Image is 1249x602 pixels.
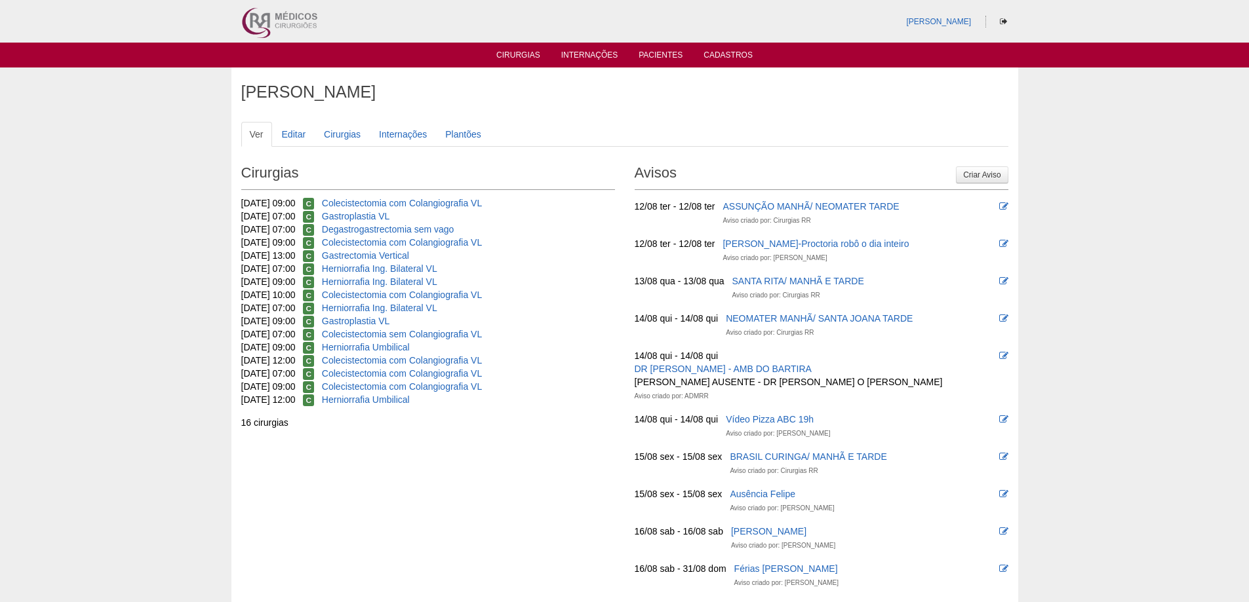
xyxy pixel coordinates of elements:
div: Aviso criado por: [PERSON_NAME] [723,252,827,265]
div: 12/08 ter - 12/08 ter [635,200,715,213]
a: Internações [370,122,435,147]
i: Editar [999,489,1008,499]
span: Confirmada [303,316,314,328]
i: Editar [999,452,1008,461]
a: Editar [273,122,315,147]
span: [DATE] 07:00 [241,211,296,221]
a: Colecistectomia sem Colangiografia VL [322,329,482,339]
span: [DATE] 09:00 [241,276,296,287]
a: Ver [241,122,272,147]
i: Editar [999,276,1008,286]
a: Plantões [437,122,489,147]
div: 14/08 qui - 14/08 qui [635,413,719,426]
span: [DATE] 12:00 [241,394,296,405]
i: Editar [999,415,1008,424]
div: Aviso criado por: ADMRR [635,390,709,403]
span: [DATE] 07:00 [241,329,296,339]
a: Herniorrafia Ing. Bilateral VL [322,276,437,287]
div: Aviso criado por: [PERSON_NAME] [726,427,830,440]
div: 14/08 qui - 14/08 qui [635,312,719,325]
a: [PERSON_NAME]-Proctoria robô o dia inteiro [723,238,909,249]
a: NEOMATER MANHÃ/ SANTA JOANA TARDE [726,313,913,324]
a: Colecistectomia com Colangiografia VL [322,368,482,379]
a: Internações [561,50,618,64]
div: 14/08 qui - 14/08 qui [635,349,719,362]
div: 16/08 sab - 31/08 dom [635,562,726,575]
a: Herniorrafia Ing. Bilateral VL [322,263,437,274]
a: [PERSON_NAME] [731,526,806,536]
i: Editar [999,351,1008,360]
span: [DATE] 10:00 [241,290,296,300]
span: [DATE] 07:00 [241,368,296,379]
div: [PERSON_NAME] AUSENTE - DR [PERSON_NAME] O [PERSON_NAME] [635,375,943,388]
span: [DATE] 09:00 [241,342,296,352]
i: Editar [999,527,1008,536]
span: Confirmada [303,224,314,236]
span: Confirmada [303,290,314,301]
span: [DATE] 07:00 [241,303,296,313]
span: Confirmada [303,276,314,288]
span: [DATE] 13:00 [241,250,296,261]
span: Confirmada [303,237,314,249]
div: 16 cirurgias [241,416,615,429]
span: Confirmada [303,342,314,354]
div: 15/08 sex - 15/08 sex [635,450,723,463]
a: Cadastros [704,50,753,64]
span: [DATE] 12:00 [241,355,296,366]
span: Confirmada [303,250,314,262]
a: Gastrectomia Vertical [322,250,409,261]
a: Criar Aviso [956,166,1008,183]
a: [PERSON_NAME] [906,17,971,26]
div: Aviso criado por: Cirurgias RR [732,289,820,302]
div: Aviso criado por: Cirurgias RR [726,326,814,339]
a: Herniorrafia Umbilical [322,342,410,352]
span: Confirmada [303,329,314,341]
span: [DATE] 09:00 [241,381,296,392]
div: Aviso criado por: Cirurgias RR [730,464,818,478]
a: Cirurgias [315,122,369,147]
a: Colecistectomia com Colangiografia VL [322,198,482,208]
span: [DATE] 07:00 [241,263,296,274]
span: Confirmada [303,394,314,406]
div: 12/08 ter - 12/08 ter [635,237,715,250]
span: Confirmada [303,355,314,367]
div: Aviso criado por: [PERSON_NAME] [731,539,835,552]
span: Confirmada [303,211,314,223]
span: [DATE] 09:00 [241,198,296,208]
a: BRASIL CURINGA/ MANHÃ E TARDE [730,451,886,462]
i: Editar [999,202,1008,211]
span: Confirmada [303,368,314,380]
div: 16/08 sab - 16/08 sab [635,525,723,538]
a: Ausência Felipe [730,489,795,499]
i: Editar [999,564,1008,573]
a: DR [PERSON_NAME] - AMB DO BARTIRA [635,364,812,374]
a: Herniorrafia Umbilical [322,394,410,405]
a: SANTA RITA/ MANHÃ E TARDE [732,276,864,286]
a: Colecistectomia com Colangiografia VL [322,290,482,300]
span: Confirmada [303,263,314,275]
a: Degastrogastrectomia sem vago [322,224,454,235]
span: [DATE] 07:00 [241,224,296,235]
a: Herniorrafia Ing. Bilateral VL [322,303,437,313]
i: Editar [999,314,1008,323]
a: Vídeo Pizza ABC 19h [726,414,814,424]
i: Sair [1000,18,1007,26]
span: Confirmada [303,198,314,210]
div: Aviso criado por: [PERSON_NAME] [730,502,834,515]
a: Colecistectomia com Colangiografia VL [322,355,482,366]
h2: Avisos [635,160,1008,190]
div: Aviso criado por: Cirurgias RR [723,214,810,227]
a: Férias [PERSON_NAME] [734,563,838,574]
div: 15/08 sex - 15/08 sex [635,487,723,500]
div: 13/08 qua - 13/08 qua [635,274,724,288]
h2: Cirurgias [241,160,615,190]
span: Confirmada [303,303,314,314]
h1: [PERSON_NAME] [241,84,1008,100]
a: Pacientes [639,50,683,64]
span: [DATE] 09:00 [241,237,296,248]
a: Colecistectomia com Colangiografia VL [322,381,482,392]
span: Confirmada [303,381,314,393]
div: Aviso criado por: [PERSON_NAME] [734,576,839,590]
span: [DATE] 09:00 [241,316,296,326]
a: Cirurgias [496,50,540,64]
